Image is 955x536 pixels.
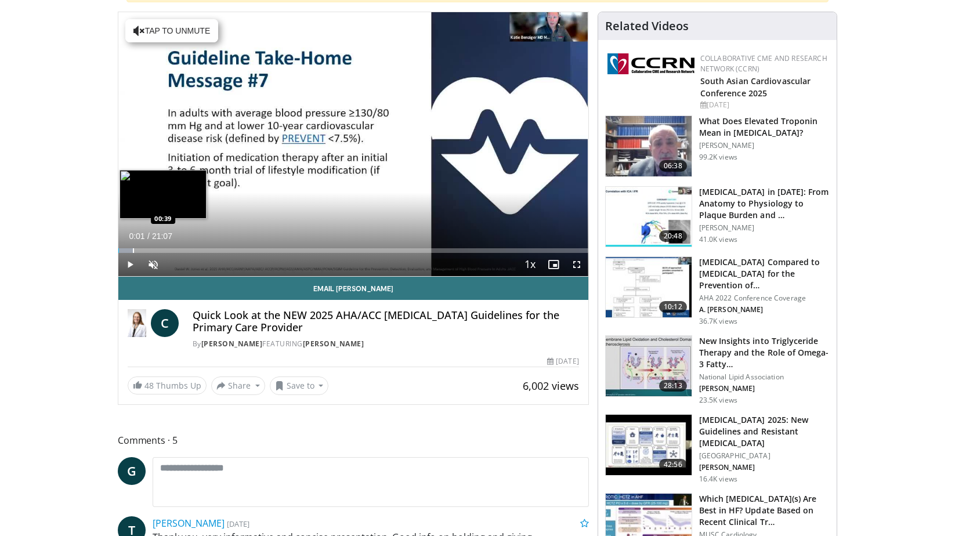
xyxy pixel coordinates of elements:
div: [DATE] [547,356,578,367]
span: 42:56 [659,459,687,470]
h3: What Does Elevated Troponin Mean in [MEDICAL_DATA]? [699,115,830,139]
button: Play [118,253,142,276]
p: 16.4K views [699,475,737,484]
a: 06:38 What Does Elevated Troponin Mean in [MEDICAL_DATA]? [PERSON_NAME] 99.2K views [605,115,830,177]
h3: [MEDICAL_DATA] in [DATE]: From Anatomy to Physiology to Plaque Burden and … [699,186,830,221]
p: [GEOGRAPHIC_DATA] [699,451,830,461]
img: 45ea033d-f728-4586-a1ce-38957b05c09e.150x105_q85_crop-smart_upscale.jpg [606,336,692,396]
div: By FEATURING [193,339,579,349]
video-js: Video Player [118,12,588,277]
a: South Asian Cardiovascular Conference 2025 [700,75,811,99]
h4: Quick Look at the NEW 2025 AHA/ACC [MEDICAL_DATA] Guidelines for the Primary Care Provider [193,309,579,334]
h4: Related Videos [605,19,689,33]
p: [PERSON_NAME] [699,384,830,393]
span: 10:12 [659,301,687,313]
button: Enable picture-in-picture mode [542,253,565,276]
span: 0:01 [129,231,144,241]
p: 41.0K views [699,235,737,244]
a: 28:13 New Insights into Triglyceride Therapy and the Role of Omega-3 Fatty… National Lipid Associ... [605,335,830,405]
button: Unmute [142,253,165,276]
p: 23.5K views [699,396,737,405]
p: [PERSON_NAME] [699,463,830,472]
img: 823da73b-7a00-425d-bb7f-45c8b03b10c3.150x105_q85_crop-smart_upscale.jpg [606,187,692,247]
img: 7c0f9b53-1609-4588-8498-7cac8464d722.150x105_q85_crop-smart_upscale.jpg [606,257,692,317]
span: / [147,231,150,241]
img: a04ee3ba-8487-4636-b0fb-5e8d268f3737.png.150x105_q85_autocrop_double_scale_upscale_version-0.2.png [607,53,694,74]
img: 280bcb39-0f4e-42eb-9c44-b41b9262a277.150x105_q85_crop-smart_upscale.jpg [606,415,692,475]
a: Email [PERSON_NAME] [118,277,588,300]
h3: [MEDICAL_DATA] 2025: New Guidelines and Resistant [MEDICAL_DATA] [699,414,830,449]
a: [PERSON_NAME] [153,517,225,530]
a: 10:12 [MEDICAL_DATA] Compared to [MEDICAL_DATA] for the Prevention of… AHA 2022 Conference Covera... [605,256,830,326]
a: 42:56 [MEDICAL_DATA] 2025: New Guidelines and Resistant [MEDICAL_DATA] [GEOGRAPHIC_DATA] [PERSON_... [605,414,830,484]
img: Dr. Catherine P. Benziger [128,309,146,337]
span: 6,002 views [523,379,579,393]
button: Save to [270,376,329,395]
a: [PERSON_NAME] [303,339,364,349]
a: 48 Thumbs Up [128,376,207,394]
img: image.jpeg [120,170,207,219]
span: 48 [144,380,154,391]
p: AHA 2022 Conference Coverage [699,294,830,303]
p: 36.7K views [699,317,737,326]
button: Share [211,376,265,395]
button: Playback Rate [519,253,542,276]
p: A. [PERSON_NAME] [699,305,830,314]
p: National Lipid Association [699,372,830,382]
a: Collaborative CME and Research Network (CCRN) [700,53,827,74]
h3: New Insights into Triglyceride Therapy and the Role of Omega-3 Fatty… [699,335,830,370]
span: 28:13 [659,380,687,392]
p: [PERSON_NAME] [699,223,830,233]
h3: Which [MEDICAL_DATA](s) Are Best in HF? Update Based on Recent Clinical Tr… [699,493,830,528]
div: [DATE] [700,100,827,110]
span: 20:48 [659,230,687,242]
button: Tap to unmute [125,19,218,42]
a: C [151,309,179,337]
span: Comments 5 [118,433,589,448]
img: 98daf78a-1d22-4ebe-927e-10afe95ffd94.150x105_q85_crop-smart_upscale.jpg [606,116,692,176]
h3: [MEDICAL_DATA] Compared to [MEDICAL_DATA] for the Prevention of… [699,256,830,291]
p: 99.2K views [699,153,737,162]
span: 21:07 [152,231,172,241]
span: 06:38 [659,160,687,172]
button: Fullscreen [565,253,588,276]
div: Progress Bar [118,248,588,253]
a: [PERSON_NAME] [201,339,263,349]
a: 20:48 [MEDICAL_DATA] in [DATE]: From Anatomy to Physiology to Plaque Burden and … [PERSON_NAME] 4... [605,186,830,248]
p: [PERSON_NAME] [699,141,830,150]
small: [DATE] [227,519,249,529]
a: G [118,457,146,485]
